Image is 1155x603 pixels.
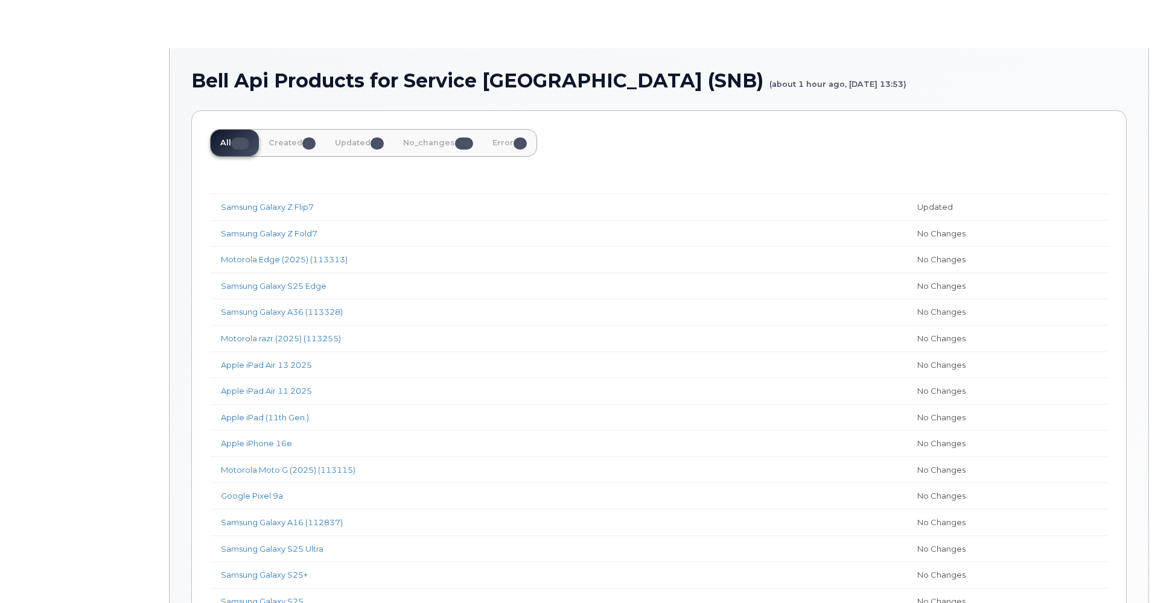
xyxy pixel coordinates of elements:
td: No Changes [906,352,1108,378]
td: No Changes [906,298,1108,325]
td: No Changes [906,561,1108,588]
td: No Changes [906,430,1108,456]
a: All39 [211,130,259,156]
td: No Changes [906,404,1108,431]
a: Samsung Galaxy A36 (113328) [221,307,343,317]
a: Apple iPad (11th Gen.) [221,412,309,422]
span: 3 [371,137,384,150]
a: Samsung Galaxy Z Flip7 [221,202,314,212]
a: Updated3 [325,130,393,156]
td: No Changes [906,273,1108,299]
a: Samsung Galaxy S25 Ultra [221,544,323,554]
span: 0 [302,137,316,150]
a: Samsung Galaxy S25+ [221,570,308,579]
td: No Changes [906,325,1108,352]
a: Motorola Edge (2025) (113313) [221,254,348,264]
small: (about 1 hour ago, [DATE] 13:53) [769,70,906,89]
a: Error0 [483,130,536,156]
span: 39 [231,137,249,150]
a: Motorola razr (2025) (113255) [221,333,341,343]
td: No Changes [906,246,1108,273]
td: No Changes [906,482,1108,509]
td: No Changes [906,509,1108,535]
td: No Changes [906,377,1108,404]
td: No Changes [906,535,1108,562]
a: Samsung Galaxy A16 (112837) [221,517,343,527]
span: 0 [514,137,527,150]
h1: Bell Api Products for Service [GEOGRAPHIC_DATA] (SNB) [191,70,1127,91]
td: No Changes [906,456,1108,483]
td: No Changes [906,220,1108,247]
a: Apple iPad Air 13 2025 [221,360,312,370]
a: Created0 [259,130,325,156]
a: Google Pixel 9a [221,491,283,500]
a: No_changes33 [393,130,483,156]
td: Updated [906,194,1108,220]
a: Apple iPad Air 11 2025 [221,386,312,396]
a: Samsung Galaxy S25 Edge [221,281,326,291]
a: Samsung Galaxy Z Fold7 [221,229,317,238]
a: Motorola Moto G (2025) (113115) [221,465,355,475]
span: 33 [455,137,473,150]
a: Apple iPhone 16e [221,438,292,448]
